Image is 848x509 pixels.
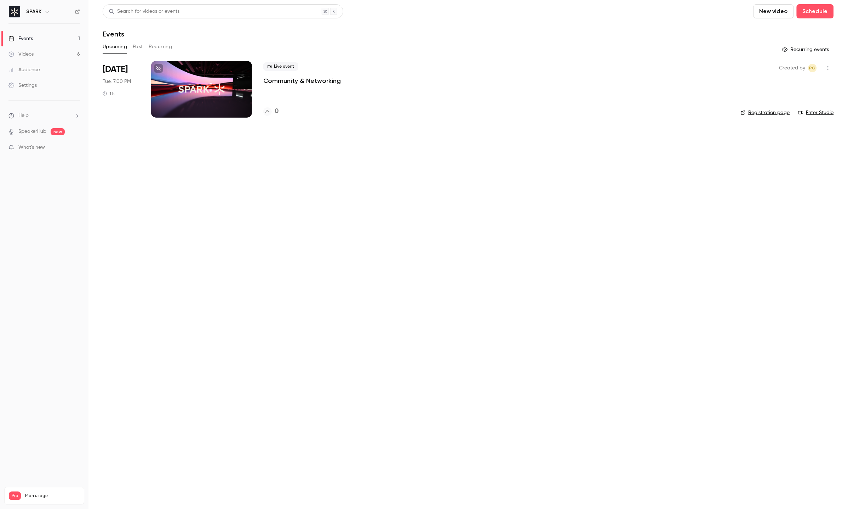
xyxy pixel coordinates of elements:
div: 1 h [103,91,115,96]
button: Recurring [149,41,172,52]
a: Registration page [741,109,790,116]
span: PG [809,64,816,72]
a: 0 [263,107,279,116]
span: Live event [263,62,298,71]
div: Search for videos or events [109,8,179,15]
h4: 0 [275,107,279,116]
button: Past [133,41,143,52]
li: help-dropdown-opener [8,112,80,119]
span: Plan usage [25,493,80,499]
span: Pro [9,492,21,500]
a: Community & Networking [263,77,341,85]
h6: SPARK [26,8,41,15]
div: Audience [8,66,40,73]
div: Oct 7 Tue, 7:00 PM (Europe/Berlin) [103,61,140,118]
span: Help [18,112,29,119]
div: Settings [8,82,37,89]
a: Enter Studio [798,109,834,116]
button: Schedule [797,4,834,18]
button: New video [754,4,794,18]
span: What's new [18,144,45,151]
button: Upcoming [103,41,127,52]
img: SPARK [9,6,20,17]
h1: Events [103,30,124,38]
div: Events [8,35,33,42]
div: Videos [8,51,34,58]
span: new [51,128,65,135]
iframe: Noticeable Trigger [71,145,80,151]
span: Tue, 7:00 PM [103,78,131,85]
a: SpeakerHub [18,128,46,135]
span: Piero Gallo [808,64,817,72]
span: Created by [779,64,806,72]
button: Recurring events [779,44,834,55]
span: [DATE] [103,64,128,75]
